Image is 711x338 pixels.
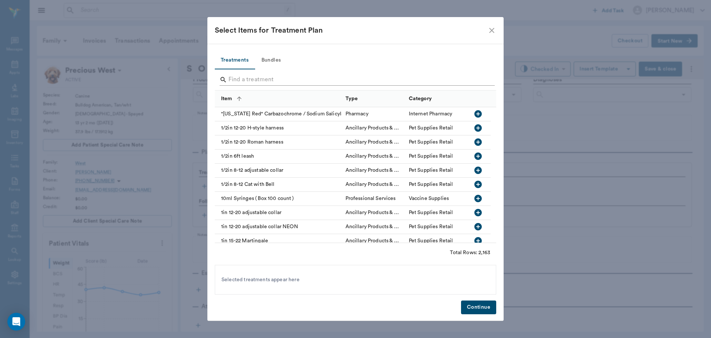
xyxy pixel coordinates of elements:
div: Category [405,90,468,107]
div: Ancillary Products & Services [346,138,401,146]
div: Professional Services [346,195,396,202]
div: Category [409,88,432,109]
div: Pet Supplies Retail [409,138,453,146]
div: Ancillary Products & Services [346,167,401,174]
div: Ancillary Products & Services [346,237,401,245]
div: Ancillary Products & Services [346,181,401,188]
button: Sort [360,93,370,104]
span: Selected treatments appear here [221,276,300,284]
div: Item [221,88,232,109]
div: Total Rows: 2,163 [450,249,490,256]
button: Sort [474,93,484,104]
div: Ancillary Products & Services [346,124,401,132]
div: Item [215,90,342,107]
button: Sort [434,93,444,104]
div: Pet Supplies Retail [409,209,453,216]
div: Pet Supplies Retail [409,237,453,245]
button: Continue [461,301,496,314]
div: 1in 15-22 Martingale [215,234,342,248]
button: Bundles [254,52,288,69]
div: Search [220,74,495,87]
div: Vaccine Supplies [409,195,449,202]
div: Internet Pharmacy [409,110,453,118]
div: 10ml Syringes ( Box 100 count ) [215,192,342,206]
div: Ancillary Products & Services [346,152,401,160]
div: Pet Supplies Retail [409,181,453,188]
button: Treatments [215,52,254,69]
div: Select Items for Treatment Plan [215,24,487,36]
div: Pet Supplies Retail [409,152,453,160]
div: 1/2in 12-20 Roman harness [215,135,342,150]
div: Pet Supplies Retail [409,124,453,132]
input: Find a treatment [228,74,484,86]
div: 1in 12-20 adjustable collar NEON [215,220,342,234]
div: 1/2in 6ft leash [215,150,342,164]
div: Pet Supplies Retail [409,223,453,230]
div: "[US_STATE] Red" Carbazochrome / Sodium Salicylate (10mgml/250mg/ml) 100ml [215,107,342,121]
div: 1in 12-20 adjustable collar [215,206,342,220]
div: Pharmacy [346,110,368,118]
div: Open Intercom Messenger [7,313,25,331]
button: close [487,26,496,35]
div: Pet Supplies Retail [409,167,453,174]
div: Type [346,88,358,109]
div: Ancillary Products & Services [346,209,401,216]
div: Ancillary Products & Services [346,223,401,230]
div: 1/2in 12-20 H-style harness [215,121,342,135]
button: Sort [234,93,244,104]
div: 1/2in 8-12 Cat with Bell [215,178,342,192]
div: 1/2in 8-12 adjustable collar [215,164,342,178]
div: Type [342,90,405,107]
